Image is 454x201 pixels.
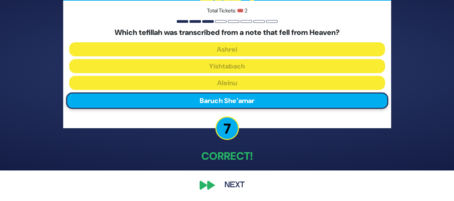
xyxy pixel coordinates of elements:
button: Baruch She’amar [66,92,388,109]
p: 7 [215,116,239,140]
p: Total Tickets: 🎟️ 2 [69,7,385,15]
button: Yishtabach [69,59,385,73]
p: Correct! [63,148,391,164]
button: Next [215,178,254,193]
button: Aleinu [69,76,385,90]
button: Ashrei [69,42,385,56]
h5: Which tefillah was transcribed from a note that fell from Heaven? [69,28,385,37]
